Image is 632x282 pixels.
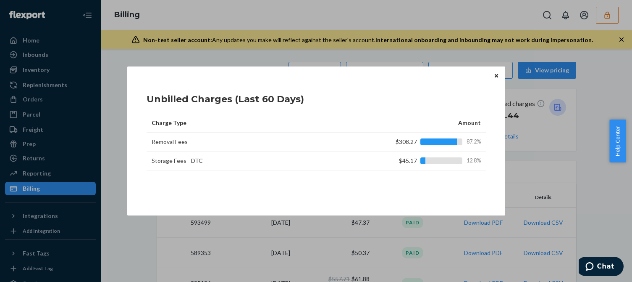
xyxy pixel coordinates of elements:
div: $308.27 [370,138,481,146]
div: $45.17 [370,157,481,165]
th: Amount [357,114,486,133]
h1: Unbilled Charges (Last 60 Days) [147,93,304,106]
td: Removal Fees [147,133,357,152]
span: Chat [18,6,36,13]
span: 87.2% [466,138,481,146]
button: Close [492,71,501,80]
td: Storage Fees - DTC [147,152,357,170]
span: 12.8% [466,157,481,165]
th: Charge Type [147,114,357,133]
